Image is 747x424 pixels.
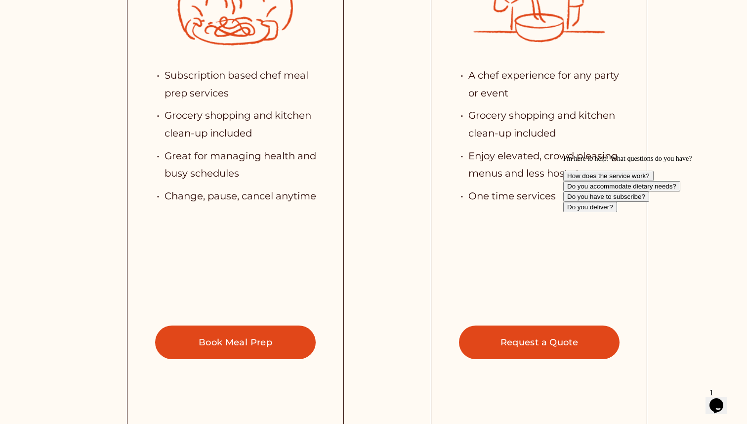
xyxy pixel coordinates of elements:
a: Book Meal Prep [155,326,315,359]
iframe: chat widget [559,151,737,379]
button: Do you have to subscribe? [4,41,90,51]
button: Do you deliver? [4,51,58,61]
a: Request a Quote [459,326,619,359]
span: I'm here to help! What questions do you have? [4,4,132,11]
p: Grocery shopping and kitchen clean-up included [165,107,326,142]
p: Subscription based chef meal prep services [165,67,326,102]
p: One time services [468,188,629,205]
p: Great for managing health and busy schedules [165,147,326,183]
div: I'm here to help! What questions do you have?How does the service work?Do you accommodate dietary... [4,4,182,61]
p: Change, pause, cancel anytime [165,188,326,205]
iframe: chat widget [705,384,737,414]
p: A chef experience for any party or event [468,67,629,102]
p: Enjoy elevated, crowd pleasing menus and less host stress [468,147,629,183]
button: How does the service work? [4,20,94,30]
p: Grocery shopping and kitchen clean-up included [468,107,629,142]
button: Do you accommodate dietary needs? [4,30,121,41]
